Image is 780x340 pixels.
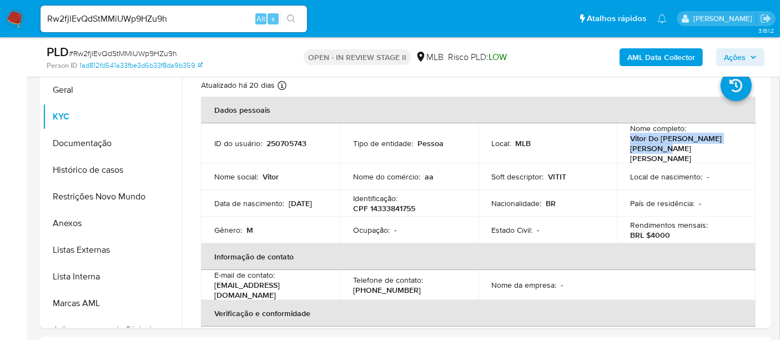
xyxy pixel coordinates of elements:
[760,13,772,24] a: Sair
[448,51,507,63] span: Risco PLD:
[489,51,507,63] span: LOW
[43,103,182,130] button: KYC
[43,130,182,157] button: Documentação
[492,198,542,208] p: Nacionalidade :
[271,13,275,24] span: s
[620,48,703,66] button: AML Data Collector
[546,198,556,208] p: BR
[724,48,746,66] span: Ações
[353,285,421,295] p: [PHONE_NUMBER]
[353,203,415,213] p: CPF 14333841755
[627,48,695,66] b: AML Data Collector
[492,280,557,290] p: Nome da empresa :
[43,157,182,183] button: Histórico de casos
[43,290,182,317] button: Marcas AML
[707,172,709,182] p: -
[516,138,531,148] p: MLB
[561,280,563,290] p: -
[266,138,306,148] p: 250705743
[353,193,397,203] p: Identificação :
[425,172,434,182] p: aa
[630,123,686,133] p: Nome completo :
[79,61,203,71] a: 1ad812fd541a33fbe3d6b33f8da9b359
[699,198,701,208] p: -
[289,198,312,208] p: [DATE]
[280,11,303,27] button: search-icon
[630,133,738,163] p: Vitor Do [PERSON_NAME] [PERSON_NAME] [PERSON_NAME]
[657,14,667,23] a: Notificações
[492,138,511,148] p: Local :
[758,26,774,35] span: 3.161.2
[201,97,756,123] th: Dados pessoais
[417,138,444,148] p: Pessoa
[201,243,756,270] th: Informação de contato
[201,300,756,327] th: Verificação e conformidade
[214,138,262,148] p: ID do usuário :
[214,172,258,182] p: Nome social :
[214,225,242,235] p: Gênero :
[693,13,756,24] p: erico.trevizan@mercadopago.com.br
[214,280,322,300] p: [EMAIL_ADDRESS][DOMAIN_NAME]
[214,270,275,280] p: E-mail de contato :
[630,220,708,230] p: Rendimentos mensais :
[630,198,695,208] p: País de residência :
[630,230,670,240] p: BRL $4000
[353,225,390,235] p: Ocupação :
[201,80,275,91] p: Atualizado há 20 dias
[214,198,284,208] p: Data de nascimento :
[43,263,182,290] button: Lista Interna
[47,61,77,71] b: Person ID
[353,138,413,148] p: Tipo de entidade :
[246,225,253,235] p: M
[263,172,279,182] p: Vitor
[492,172,544,182] p: Soft descriptor :
[415,51,444,63] div: MLB
[353,172,420,182] p: Nome do comércio :
[587,13,646,24] span: Atalhos rápidos
[47,43,69,61] b: PLD
[43,237,182,263] button: Listas Externas
[43,183,182,210] button: Restrições Novo Mundo
[43,77,182,103] button: Geral
[492,225,533,235] p: Estado Civil :
[353,275,423,285] p: Telefone de contato :
[256,13,265,24] span: Alt
[41,12,307,26] input: Pesquise usuários ou casos...
[304,49,411,65] p: OPEN - IN REVIEW STAGE II
[43,210,182,237] button: Anexos
[537,225,540,235] p: -
[69,48,177,59] span: # Rw2fjlEvQdStMMiUWp9HZu9h
[630,172,702,182] p: Local de nascimento :
[548,172,567,182] p: VITIT
[394,225,396,235] p: -
[716,48,764,66] button: Ações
